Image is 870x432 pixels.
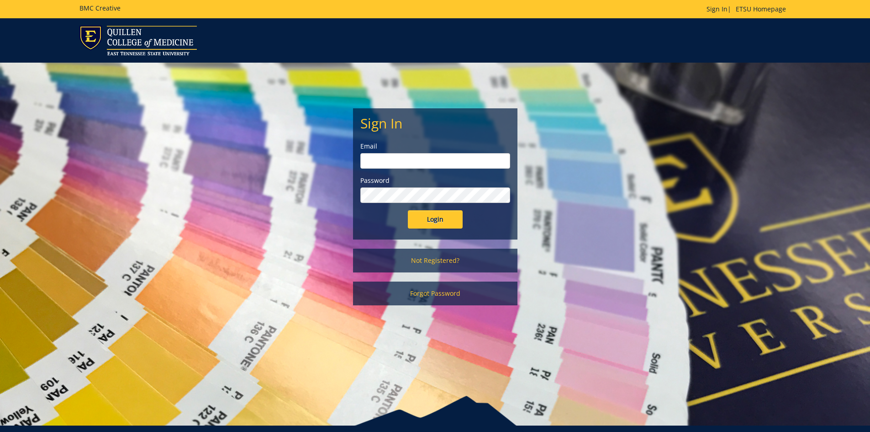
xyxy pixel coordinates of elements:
label: Email [360,142,510,151]
a: Sign In [707,5,728,13]
h5: BMC Creative [79,5,121,11]
a: ETSU Homepage [731,5,791,13]
p: | [707,5,791,14]
label: Password [360,176,510,185]
a: Not Registered? [353,249,517,272]
h2: Sign In [360,116,510,131]
img: ETSU logo [79,26,197,55]
a: Forgot Password [353,282,517,305]
input: Login [408,210,463,229]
